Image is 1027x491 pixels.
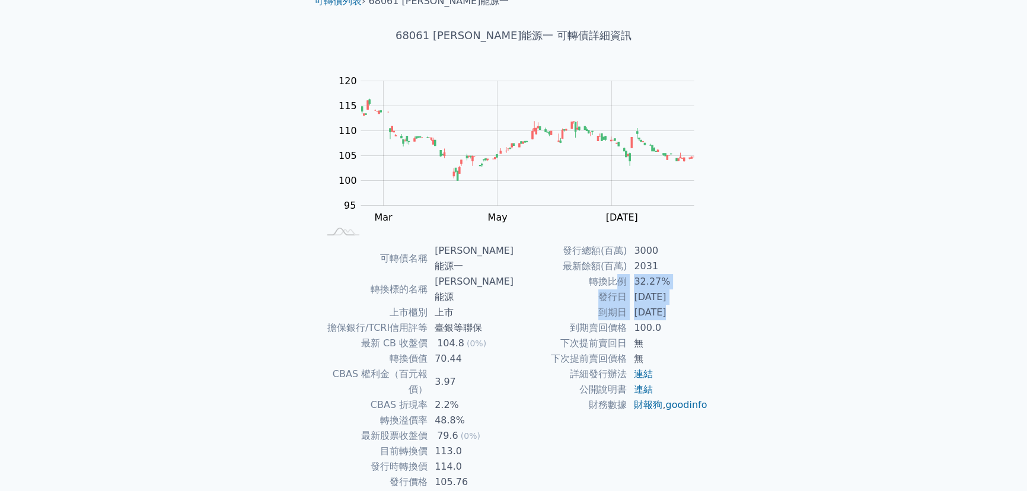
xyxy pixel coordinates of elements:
a: 連結 [634,384,653,395]
td: [PERSON_NAME]能源 [428,274,513,305]
td: 到期日 [513,305,627,320]
td: 最新餘額(百萬) [513,259,627,274]
td: 下次提前賣回價格 [513,351,627,366]
tspan: 100 [339,175,357,186]
td: 48.8% [428,413,513,428]
td: 目前轉換價 [319,444,428,459]
td: 2031 [627,259,708,274]
td: 最新股票收盤價 [319,428,428,444]
td: 上市 [428,305,513,320]
td: 發行總額(百萬) [513,243,627,259]
td: [PERSON_NAME]能源一 [428,243,513,274]
tspan: 120 [339,75,357,87]
h1: 68061 [PERSON_NAME]能源一 可轉債詳細資訊 [305,27,722,44]
td: 105.76 [428,474,513,490]
tspan: Mar [374,212,393,223]
td: 可轉債名稱 [319,243,428,274]
td: 轉換比例 [513,274,627,289]
td: 2.2% [428,397,513,413]
td: [DATE] [627,289,708,305]
span: (0%) [467,339,486,348]
td: 113.0 [428,444,513,459]
td: [DATE] [627,305,708,320]
a: 財報狗 [634,399,662,410]
tspan: 105 [339,150,357,161]
a: goodinfo [665,399,707,410]
td: 70.44 [428,351,513,366]
td: 上市櫃別 [319,305,428,320]
td: 無 [627,351,708,366]
td: 32.27% [627,274,708,289]
tspan: 110 [339,125,357,136]
tspan: [DATE] [605,212,637,223]
a: 連結 [634,368,653,380]
td: 轉換溢價率 [319,413,428,428]
td: 發行時轉換價 [319,459,428,474]
td: 100.0 [627,320,708,336]
iframe: Chat Widget [968,434,1027,491]
g: Chart [332,75,712,223]
td: 擔保銀行/TCRI信用評等 [319,320,428,336]
td: 114.0 [428,459,513,474]
td: 3000 [627,243,708,259]
td: 到期賣回價格 [513,320,627,336]
td: CBAS 折現率 [319,397,428,413]
td: 無 [627,336,708,351]
td: 公開說明書 [513,382,627,397]
td: 臺銀等聯保 [428,320,513,336]
td: 發行價格 [319,474,428,490]
td: CBAS 權利金（百元報價） [319,366,428,397]
div: 聊天小工具 [968,434,1027,491]
tspan: 115 [339,100,357,111]
td: 3.97 [428,366,513,397]
span: (0%) [461,431,480,441]
div: 79.6 [435,428,461,444]
td: 轉換標的名稱 [319,274,428,305]
tspan: May [487,212,507,223]
tspan: 95 [344,200,356,211]
td: 財務數據 [513,397,627,413]
td: 詳細發行辦法 [513,366,627,382]
td: , [627,397,708,413]
td: 下次提前賣回日 [513,336,627,351]
td: 發行日 [513,289,627,305]
td: 轉換價值 [319,351,428,366]
div: 104.8 [435,336,467,351]
td: 最新 CB 收盤價 [319,336,428,351]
